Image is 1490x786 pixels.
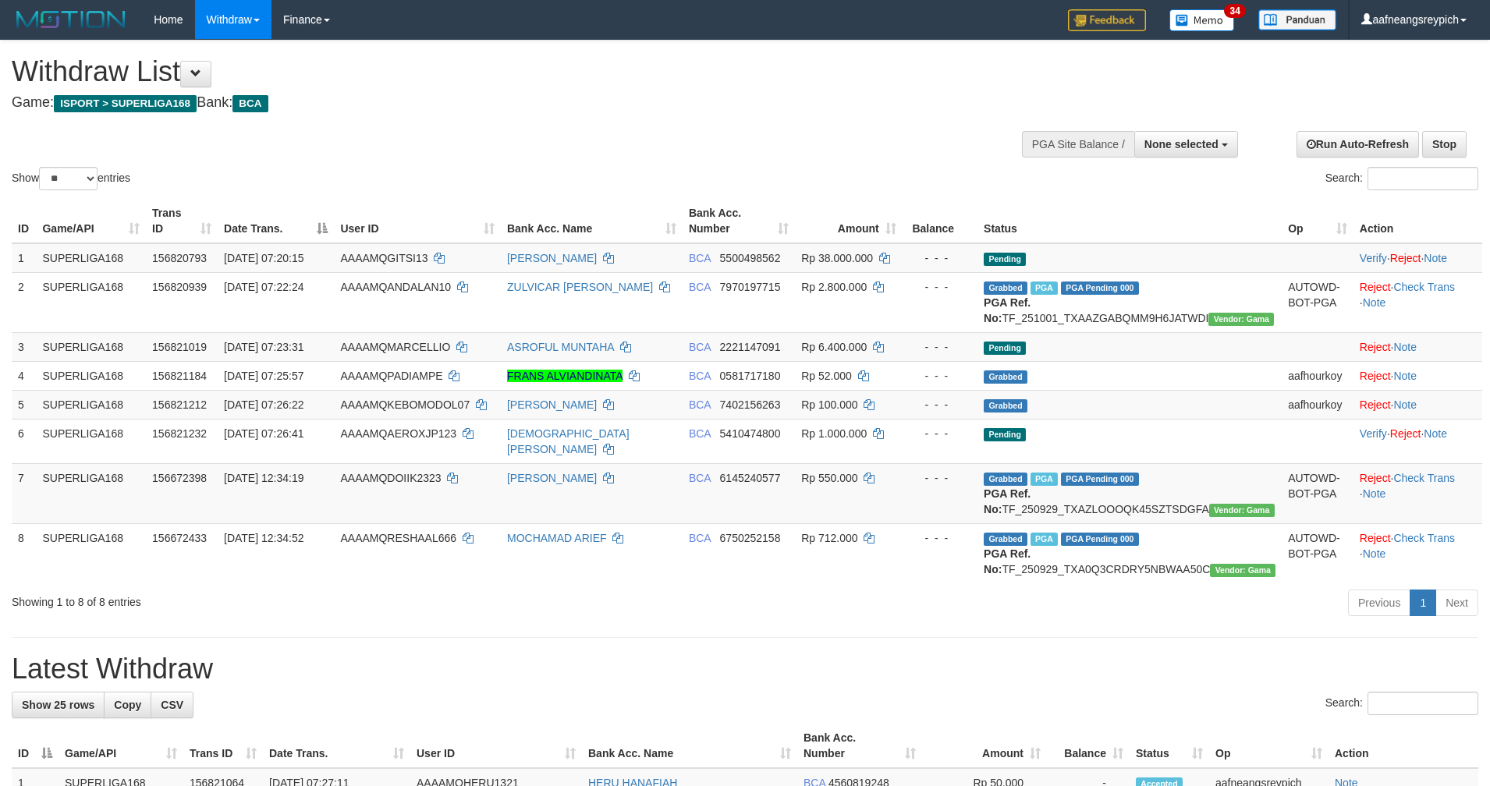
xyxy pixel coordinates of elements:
[909,530,971,546] div: - - -
[1353,199,1482,243] th: Action
[1282,523,1353,583] td: AUTOWD-BOT-PGA
[909,279,971,295] div: - - -
[984,253,1026,266] span: Pending
[152,281,207,293] span: 156820939
[984,281,1027,295] span: Grabbed
[903,199,977,243] th: Balance
[1360,532,1391,544] a: Reject
[689,370,711,382] span: BCA
[1353,390,1482,419] td: ·
[36,419,146,463] td: SUPERLIGA168
[152,370,207,382] span: 156821184
[152,341,207,353] span: 156821019
[224,341,303,353] span: [DATE] 07:23:31
[977,523,1282,583] td: TF_250929_TXA0Q3CRDRY5NBWAA50C
[59,724,183,768] th: Game/API: activate to sort column ascending
[922,724,1047,768] th: Amount: activate to sort column ascending
[683,199,795,243] th: Bank Acc. Number: activate to sort column ascending
[1224,4,1245,18] span: 34
[507,341,614,353] a: ASROFUL MUNTAHA
[720,370,781,382] span: Copy 0581717180 to clipboard
[152,427,207,440] span: 156821232
[1282,390,1353,419] td: aafhourkoy
[984,342,1026,355] span: Pending
[795,199,903,243] th: Amount: activate to sort column ascending
[1360,341,1391,353] a: Reject
[1390,252,1421,264] a: Reject
[1348,589,1410,616] a: Previous
[161,699,183,711] span: CSV
[1353,243,1482,273] td: · ·
[984,296,1031,324] b: PGA Ref. No:
[1068,9,1146,31] img: Feedback.jpg
[984,487,1031,515] b: PGA Ref. No:
[909,250,971,266] div: - - -
[1353,419,1482,463] td: · ·
[36,390,146,419] td: SUPERLIGA168
[232,95,268,112] span: BCA
[36,332,146,361] td: SUPERLIGA168
[152,532,207,544] span: 156672433
[1424,252,1447,264] a: Note
[1022,131,1134,158] div: PGA Site Balance /
[507,532,607,544] a: MOCHAMAD ARIEF
[1360,281,1391,293] a: Reject
[1130,724,1209,768] th: Status: activate to sort column ascending
[224,252,303,264] span: [DATE] 07:20:15
[1353,272,1482,332] td: · ·
[1393,281,1455,293] a: Check Trans
[507,472,597,484] a: [PERSON_NAME]
[410,724,582,768] th: User ID: activate to sort column ascending
[720,472,781,484] span: Copy 6145240577 to clipboard
[151,692,193,718] a: CSV
[801,532,857,544] span: Rp 712.000
[12,523,36,583] td: 8
[12,8,130,31] img: MOTION_logo.png
[1297,131,1419,158] a: Run Auto-Refresh
[1282,463,1353,523] td: AUTOWD-BOT-PGA
[1061,533,1139,546] span: PGA Pending
[1393,398,1417,411] a: Note
[12,167,130,190] label: Show entries
[12,463,36,523] td: 7
[501,199,683,243] th: Bank Acc. Name: activate to sort column ascending
[1410,589,1436,616] a: 1
[340,281,451,293] span: AAAAMQANDALAN10
[1435,589,1478,616] a: Next
[801,341,867,353] span: Rp 6.400.000
[1360,252,1387,264] a: Verify
[984,399,1027,412] span: Grabbed
[224,472,303,484] span: [DATE] 12:34:19
[689,472,711,484] span: BCA
[720,532,781,544] span: Copy 6750252158 to clipboard
[340,427,456,440] span: AAAAMQAEROXJP123
[12,653,1478,685] h1: Latest Withdraw
[1393,341,1417,353] a: Note
[1360,370,1391,382] a: Reject
[984,473,1027,486] span: Grabbed
[224,427,303,440] span: [DATE] 07:26:41
[984,428,1026,441] span: Pending
[340,252,427,264] span: AAAAMQGITSI13
[1282,199,1353,243] th: Op: activate to sort column ascending
[36,361,146,390] td: SUPERLIGA168
[12,692,105,718] a: Show 25 rows
[689,427,711,440] span: BCA
[12,724,59,768] th: ID: activate to sort column descending
[1363,296,1386,309] a: Note
[12,95,977,111] h4: Game: Bank:
[720,341,781,353] span: Copy 2221147091 to clipboard
[1325,167,1478,190] label: Search:
[507,370,623,382] a: FRANS ALVIANDINATA
[1360,472,1391,484] a: Reject
[22,699,94,711] span: Show 25 rows
[984,547,1031,575] b: PGA Ref. No:
[1353,361,1482,390] td: ·
[152,252,207,264] span: 156820793
[689,281,711,293] span: BCA
[340,370,442,382] span: AAAAMQPADIAMPE
[1031,473,1058,486] span: Marked by aafsoycanthlai
[224,398,303,411] span: [DATE] 07:26:22
[36,199,146,243] th: Game/API: activate to sort column ascending
[1360,398,1391,411] a: Reject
